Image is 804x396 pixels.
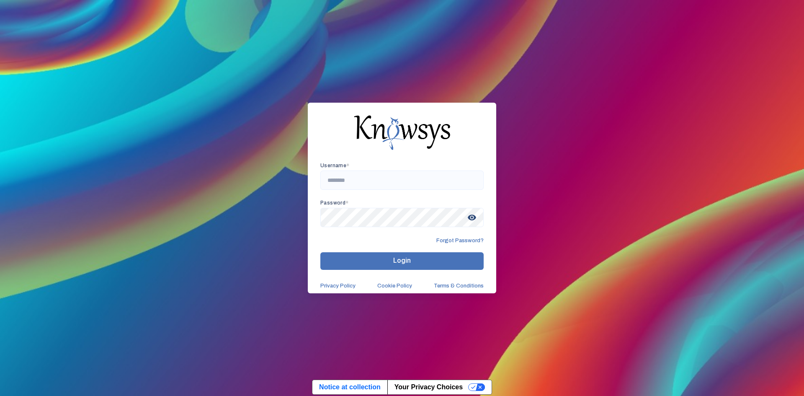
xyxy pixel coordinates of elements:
a: Terms & Conditions [434,282,484,289]
button: Login [320,252,484,270]
img: knowsys-logo.png [354,115,450,150]
button: Your Privacy Choices [387,380,492,394]
a: Notice at collection [312,380,387,394]
app-required-indication: Username [320,163,350,168]
span: Login [393,256,411,264]
a: Privacy Policy [320,282,356,289]
span: visibility [464,210,479,225]
app-required-indication: Password [320,200,349,206]
a: Cookie Policy [377,282,412,289]
span: Forgot Password? [436,237,484,244]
